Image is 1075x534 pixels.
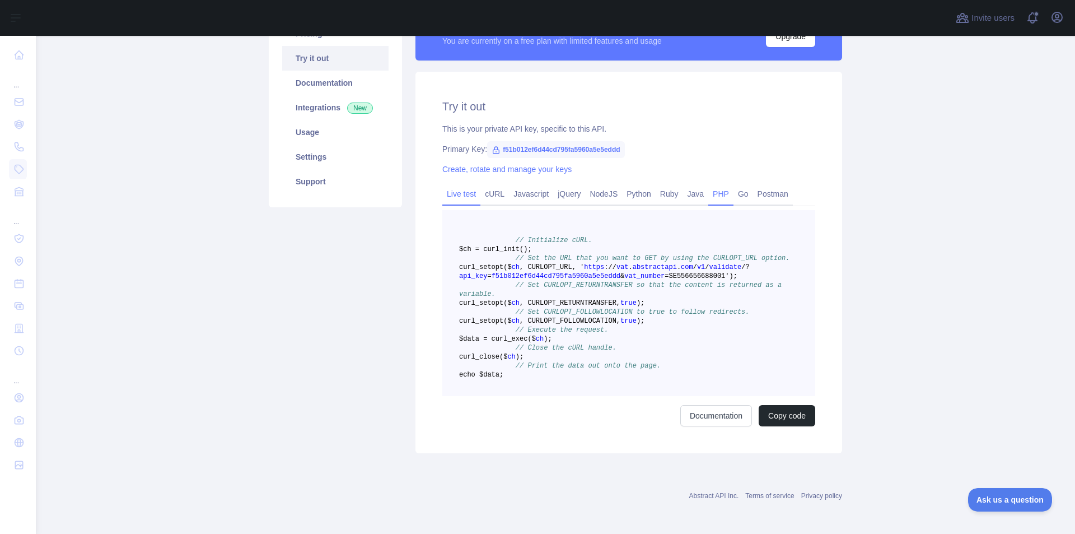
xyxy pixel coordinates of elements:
div: You are currently on a free plan with limited features and usage [442,35,662,47]
span: ch [512,299,520,307]
a: Ruby [656,185,683,203]
h2: Try it out [442,99,815,114]
a: Go [733,185,753,203]
a: Documentation [680,405,752,426]
span: $ch = curl [459,245,499,253]
span: New [347,103,373,114]
span: com [681,263,693,271]
span: / [613,263,616,271]
div: ... [9,204,27,226]
span: curl [459,299,475,307]
a: NodeJS [585,185,622,203]
span: ; [520,353,524,361]
span: echo $data; [459,371,503,379]
a: PHP [708,185,733,203]
span: Invite users [971,12,1015,25]
span: : [604,263,608,271]
div: Primary Key: [442,143,815,155]
iframe: Toggle Customer Support [968,488,1053,512]
button: Copy code [759,405,815,426]
span: // Print the data out onto the page. [516,362,661,370]
a: Java [683,185,709,203]
span: ch [507,353,515,361]
span: // Set the URL that you want to GET by using the CURLOPT_URL option. [516,254,790,262]
span: ) [637,317,641,325]
a: Abstract API Inc. [689,492,739,500]
span: // Set CURLOPT_FOLLOWLOCATION to true to follow redirects. [516,308,750,316]
span: , CURLOPT_RETURNTRANSFER, [520,299,620,307]
span: f51b012ef6d44cd795fa5960a5e5eddd [487,141,624,158]
a: Settings [282,145,389,169]
a: Python [622,185,656,203]
span: // Close the cURL handle. [516,344,616,352]
a: Support [282,169,389,194]
a: Integrations New [282,95,389,120]
span: ch [512,263,520,271]
span: _setopt($ [475,317,512,325]
a: Privacy policy [801,492,842,500]
span: abstractapi [633,263,677,271]
span: _init() [499,245,527,253]
span: ch [512,317,520,325]
a: Terms of service [745,492,794,500]
span: curl [459,353,475,361]
span: = [487,272,491,280]
a: jQuery [553,185,585,203]
span: / [741,263,745,271]
span: _setopt($ [475,263,512,271]
span: . [677,263,681,271]
span: / [705,263,709,271]
div: ... [9,363,27,386]
a: Documentation [282,71,389,95]
span: // Set CURLOPT_RETURNTRANSFER so that the content is returned as a variable. [459,281,786,298]
span: vat_number [624,272,665,280]
span: ; [548,335,551,343]
span: / [693,263,697,271]
span: ; [641,317,644,325]
span: v1 [697,263,705,271]
span: & [620,272,624,280]
span: ; [527,245,531,253]
button: Upgrade [766,26,815,47]
span: vat [616,263,629,271]
span: // Initialize cURL. [516,236,592,244]
span: ; [641,299,644,307]
span: ) [516,353,520,361]
span: // Execute the request. [516,326,609,334]
span: ? [745,263,749,271]
span: api_key [459,272,487,280]
span: curl [459,263,475,271]
a: Live test [442,185,480,203]
span: =SE556656688001') [665,272,733,280]
span: , CURLOPT_FOLLOWLOCATION, [520,317,620,325]
span: ) [544,335,548,343]
a: Try it out [282,46,389,71]
span: curl [459,317,475,325]
span: ; [733,272,737,280]
button: Invite users [954,9,1017,27]
span: / [608,263,612,271]
span: $data = curl [459,335,507,343]
span: true [620,317,637,325]
span: true [620,299,637,307]
a: Create, rotate and manage your keys [442,165,572,174]
span: _close($ [475,353,508,361]
div: ... [9,67,27,90]
a: Javascript [509,185,553,203]
span: _exec($ [507,335,535,343]
a: cURL [480,185,509,203]
span: _setopt($ [475,299,512,307]
span: . [628,263,632,271]
div: This is your private API key, specific to this API. [442,123,815,134]
a: Usage [282,120,389,145]
span: , CURLOPT_URL, ' [520,263,584,271]
span: ) [637,299,641,307]
a: Postman [753,185,793,203]
span: f51b012ef6d44cd795fa5960a5e5eddd [492,272,620,280]
span: ch [536,335,544,343]
span: validate [709,263,742,271]
span: https [584,263,604,271]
